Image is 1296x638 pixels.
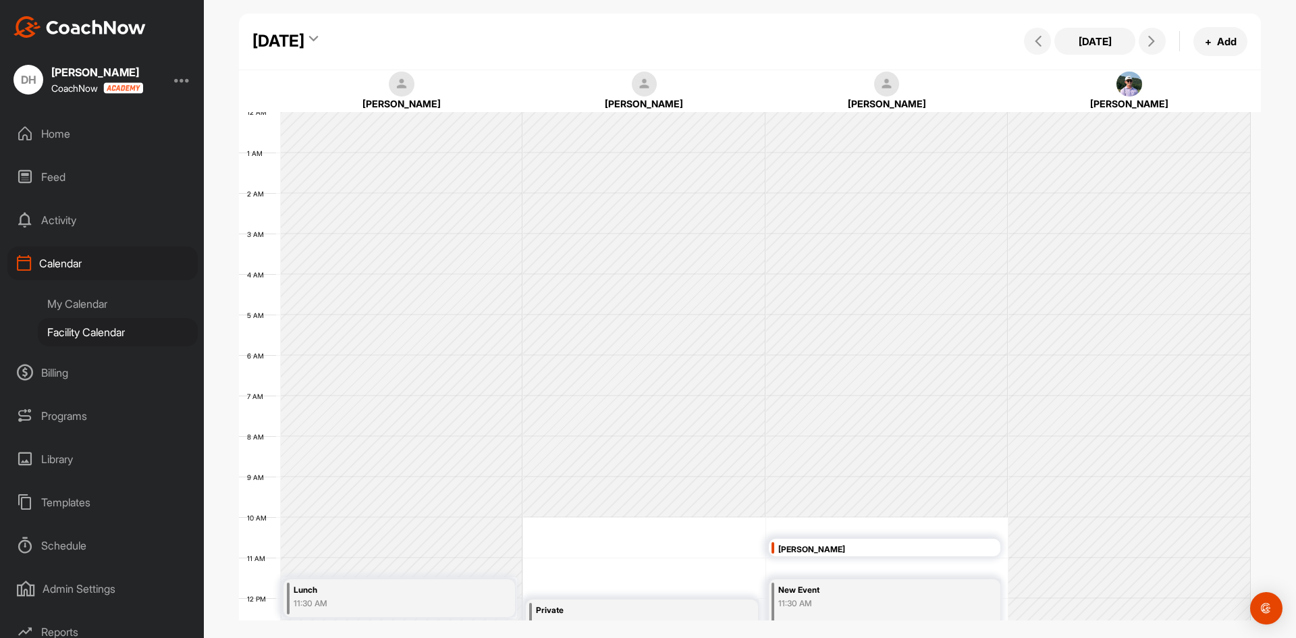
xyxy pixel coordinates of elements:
button: [DATE] [1054,28,1135,55]
div: Calendar [7,246,198,280]
img: CoachNow [13,16,146,38]
div: Schedule [7,529,198,562]
button: +Add [1193,27,1247,56]
div: CoachNow [51,82,143,94]
div: 12:00 PM [536,618,716,630]
img: square_default-ef6cabf814de5a2bf16c804365e32c732080f9872bdf737d349900a9daf73cf9.png [874,72,900,97]
img: square_default-ef6cabf814de5a2bf16c804365e32c732080f9872bdf737d349900a9daf73cf9.png [389,72,414,97]
img: CoachNow acadmey [103,82,143,94]
div: 11:30 AM [294,597,474,610]
div: [PERSON_NAME] [786,97,988,111]
div: [PERSON_NAME] [1029,97,1231,111]
div: 3 AM [239,230,277,238]
div: 9 AM [239,473,277,481]
div: Admin Settings [7,572,198,606]
div: 8 AM [239,433,277,441]
div: 10 AM [239,514,280,522]
div: Facility Calendar [38,318,198,346]
div: 1 AM [239,149,276,157]
div: [PERSON_NAME] [543,97,745,111]
div: 6 AM [239,352,277,360]
div: Programs [7,399,198,433]
div: 12 AM [239,108,280,116]
div: [PERSON_NAME] [301,97,503,111]
div: [PERSON_NAME] [51,67,143,78]
div: Templates [7,485,198,519]
div: Feed [7,160,198,194]
div: 2 AM [239,190,277,198]
div: Activity [7,203,198,237]
div: 11:30 AM [778,597,959,610]
div: [DATE] [252,29,304,53]
img: square_d61ec808d00c4d065986225e86dfbd77.jpg [1116,72,1142,97]
div: Lunch [294,583,474,598]
span: + [1205,34,1212,49]
div: DH [13,65,43,95]
div: Private [536,603,716,618]
div: 5 AM [239,311,277,319]
div: 11 AM [239,554,279,562]
div: My Calendar [38,290,198,318]
div: Home [7,117,198,151]
div: Open Intercom Messenger [1250,592,1282,624]
img: square_default-ef6cabf814de5a2bf16c804365e32c732080f9872bdf737d349900a9daf73cf9.png [632,72,657,97]
div: [PERSON_NAME] [778,542,997,558]
div: 7 AM [239,392,277,400]
div: 12 PM [239,595,279,603]
div: 4 AM [239,271,277,279]
div: Billing [7,356,198,390]
div: Library [7,442,198,476]
div: New Event [778,583,959,598]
